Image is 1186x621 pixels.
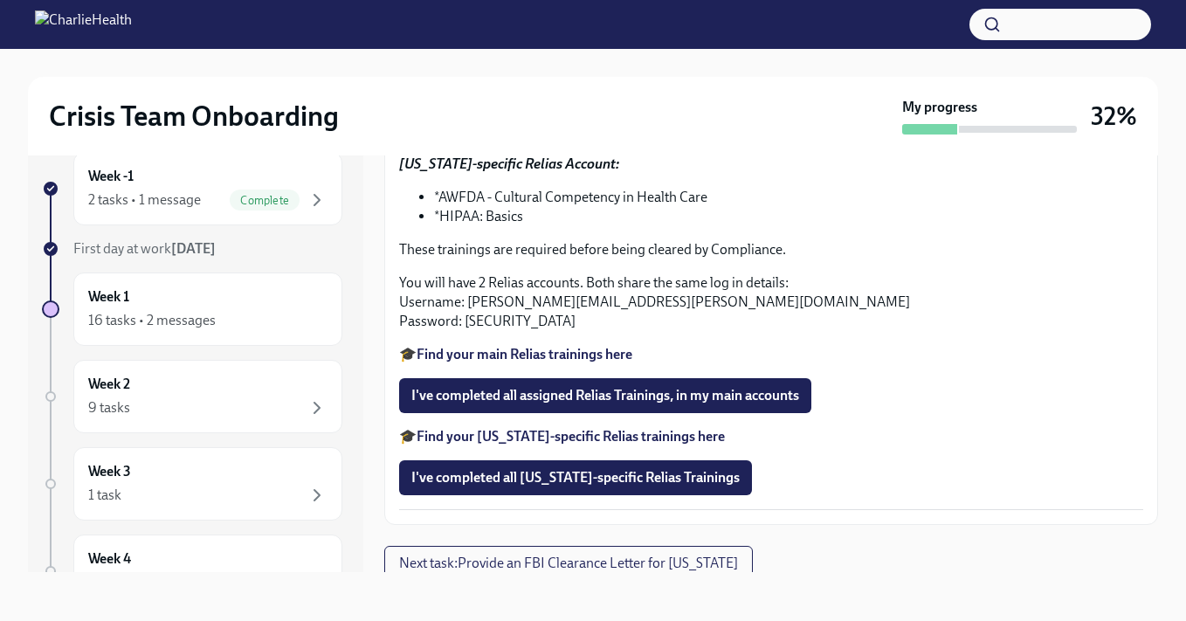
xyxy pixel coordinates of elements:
span: Next task : Provide an FBI Clearance Letter for [US_STATE] [399,555,738,572]
span: I've completed all assigned Relias Trainings, in my main accounts [411,387,799,404]
a: Week 29 tasks [42,360,342,433]
button: I've completed all [US_STATE]-specific Relias Trainings [399,460,752,495]
h6: Week 2 [88,375,130,394]
div: 1 task [88,486,121,505]
strong: [DATE] [171,240,216,257]
a: Week -12 tasks • 1 messageComplete [42,152,342,225]
span: First day at work [73,240,216,257]
strong: My progress [902,98,977,117]
h6: Week 1 [88,287,129,307]
a: Find your main Relias trainings here [417,346,632,362]
p: 🎓 [399,345,1143,364]
p: 🎓 [399,427,1143,446]
h6: Week -1 [88,167,134,186]
li: *HIPAA: Basics [434,207,1143,226]
div: 9 tasks [88,398,130,417]
a: Find your [US_STATE]-specific Relias trainings here [417,428,725,445]
li: *AWFDA - Cultural Competency in Health Care [434,188,1143,207]
a: Week 31 task [42,447,342,521]
button: Next task:Provide an FBI Clearance Letter for [US_STATE] [384,546,753,581]
img: CharlieHealth [35,10,132,38]
a: First day at work[DATE] [42,239,342,259]
h6: Week 4 [88,549,131,569]
div: 2 tasks • 1 message [88,190,201,210]
a: Week 116 tasks • 2 messages [42,273,342,346]
button: I've completed all assigned Relias Trainings, in my main accounts [399,378,811,413]
span: I've completed all [US_STATE]-specific Relias Trainings [411,469,740,486]
p: You will have 2 Relias accounts. Both share the same log in details: Username: [PERSON_NAME][EMAI... [399,273,1143,331]
h3: 32% [1091,100,1137,132]
span: Complete [230,194,300,207]
p: These trainings are required before being cleared by Compliance. [399,240,1143,259]
h2: Crisis Team Onboarding [49,99,339,134]
strong: [US_STATE]-specific Relias Account: [399,155,619,172]
h6: Week 3 [88,462,131,481]
div: 16 tasks • 2 messages [88,311,216,330]
a: Week 4 [42,535,342,608]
